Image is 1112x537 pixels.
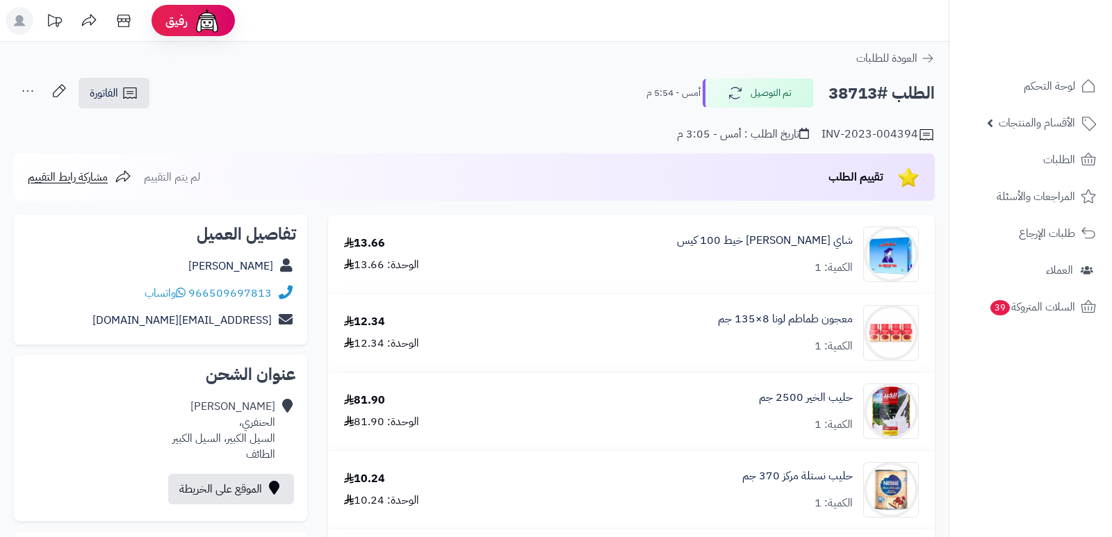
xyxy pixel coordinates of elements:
div: الوحدة: 12.34 [344,336,419,352]
div: تاريخ الطلب : أمس - 3:05 م [677,126,809,142]
a: طلبات الإرجاع [958,217,1104,250]
a: العملاء [958,254,1104,287]
img: logo-2.png [1017,38,1099,67]
span: الأقسام والمنتجات [999,113,1075,133]
span: الفاتورة [90,85,118,101]
h2: الطلب #38713 [828,79,935,108]
div: الوحدة: 81.90 [344,414,419,430]
button: تم التوصيل [703,79,814,108]
span: السلات المتروكة [989,297,1075,317]
span: العملاء [1046,261,1073,280]
a: مشاركة رابط التقييم [28,169,131,185]
div: الكمية: 1 [815,338,853,354]
div: 12.34 [344,314,385,330]
img: 1665054109-%D8%AA%D9%86%D8%B2%D9%8A%D9%84%20(83)-90x90.jpg [864,462,918,518]
a: الطلبات [958,143,1104,176]
img: 412133293aa25049172e168eba0c26838d17-90x90.png [864,226,918,282]
small: أمس - 5:54 م [646,86,701,100]
span: المراجعات والأسئلة [997,187,1075,206]
div: الوحدة: 13.66 [344,257,419,273]
span: طلبات الإرجاع [1019,224,1075,243]
a: [PERSON_NAME] [188,258,273,274]
a: شاي [PERSON_NAME] خيط 100 كيس [677,233,853,249]
div: 81.90 [344,393,385,408]
a: معجون طماطم لونا 8×135 جم [718,311,853,327]
a: واتساب [145,285,186,301]
div: 10.24 [344,471,385,487]
a: الموقع على الخريطة [168,474,294,504]
span: لوحة التحكم [1024,76,1075,96]
span: تقييم الطلب [828,169,883,185]
a: 966509697813 [188,285,272,301]
a: حليب الخير 2500 جم [759,390,853,406]
a: العودة للطلبات [856,50,935,67]
img: 3911331f4e0b231bf377c3ddec075d0dc369-90x90.jpg [864,305,918,361]
h2: تفاصيل العميل [25,226,296,242]
a: حليب نستلة مركز 370 جم [742,468,853,484]
img: 1675317372-51ZzjQF5NIL._AC_SY1000_-90x90.jpg [864,383,918,439]
span: لم يتم التقييم [144,169,200,185]
a: تحديثات المنصة [37,7,72,38]
div: الوحدة: 10.24 [344,493,419,509]
h2: عنوان الشحن [25,366,296,383]
div: الكمية: 1 [815,417,853,433]
div: الكمية: 1 [815,260,853,276]
a: الفاتورة [79,78,149,108]
div: [PERSON_NAME] الحنفري، السيل الكبير، السيل الكبير الطائف [172,399,275,462]
span: مشاركة رابط التقييم [28,169,108,185]
span: الطلبات [1043,150,1075,170]
a: [EMAIL_ADDRESS][DOMAIN_NAME] [92,312,272,329]
span: العودة للطلبات [856,50,917,67]
div: 13.66 [344,236,385,251]
span: 39 [990,300,1010,315]
div: الكمية: 1 [815,495,853,511]
div: INV-2023-004394 [821,126,935,143]
a: المراجعات والأسئلة [958,180,1104,213]
a: لوحة التحكم [958,69,1104,103]
img: ai-face.png [193,7,221,35]
span: رفيق [165,13,188,29]
a: السلات المتروكة39 [958,290,1104,324]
